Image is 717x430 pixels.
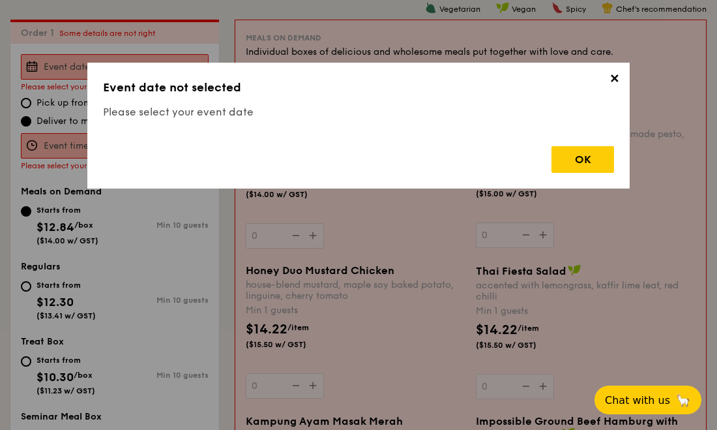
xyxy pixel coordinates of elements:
div: OK [551,146,614,173]
span: Chat with us [605,394,670,407]
span: ✕ [605,72,623,90]
h4: Please select your event date [103,104,614,120]
span: 🦙 [675,393,691,408]
h3: Event date not selected [103,78,614,97]
button: Chat with us🦙 [594,386,701,414]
